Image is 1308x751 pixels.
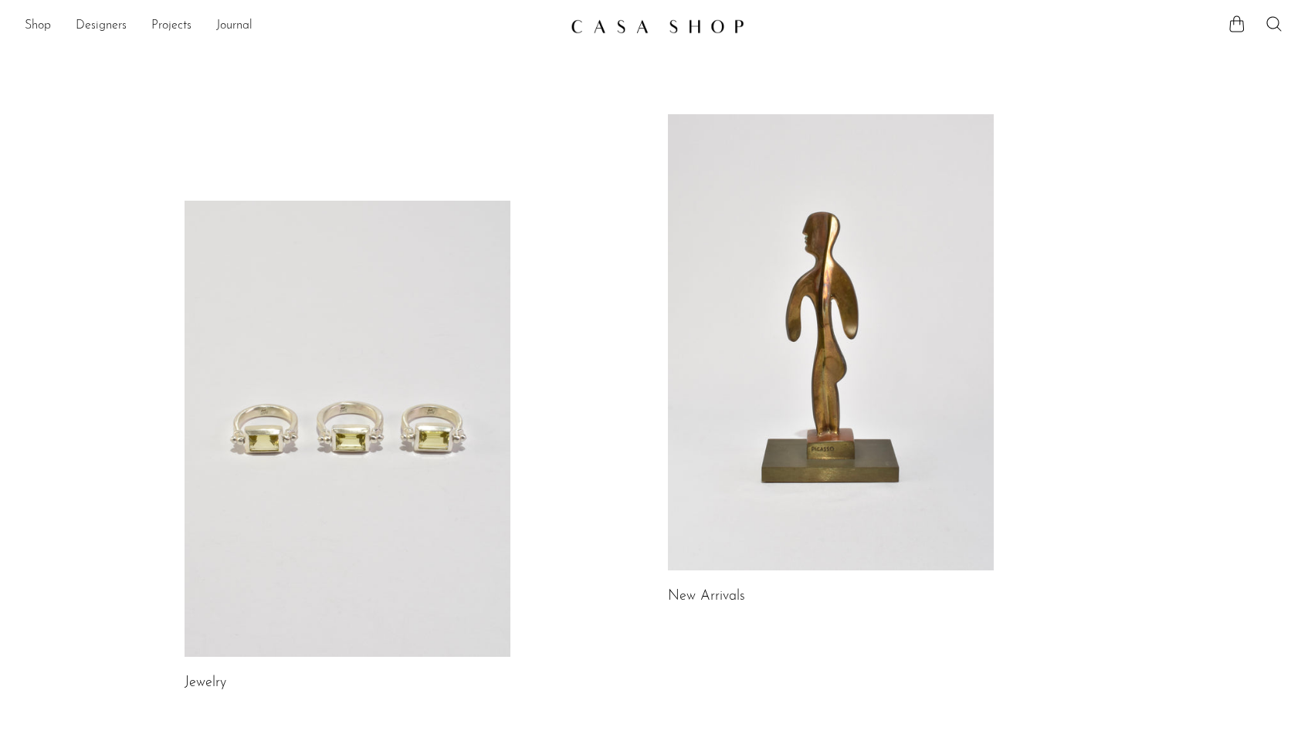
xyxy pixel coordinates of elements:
a: Designers [76,16,127,36]
a: Jewelry [185,676,226,690]
a: Shop [25,16,51,36]
nav: Desktop navigation [25,13,558,39]
a: Projects [151,16,191,36]
a: New Arrivals [668,590,745,604]
a: Journal [216,16,252,36]
ul: NEW HEADER MENU [25,13,558,39]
